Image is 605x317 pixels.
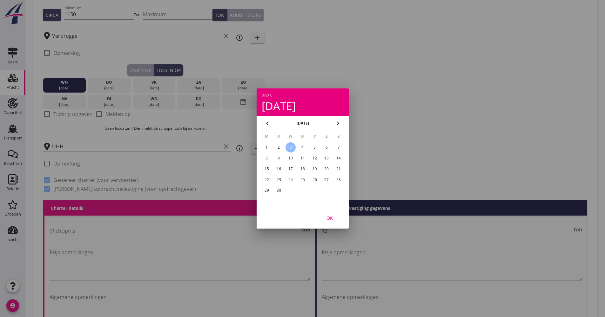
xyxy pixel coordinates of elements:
button: 2 [273,142,284,152]
button: 10 [286,153,296,163]
button: 16 [273,164,284,174]
button: 21 [333,164,344,174]
button: 26 [309,175,319,185]
button: 12 [309,153,319,163]
button: 17 [286,164,296,174]
button: 27 [321,175,332,185]
button: 22 [261,175,272,185]
button: OK [316,212,344,223]
div: [DATE] [262,100,344,111]
th: V [309,131,320,142]
th: W [285,131,296,142]
button: 7 [333,142,344,152]
button: 25 [297,175,307,185]
button: 28 [333,175,344,185]
div: 2025 [262,94,344,98]
button: 24 [286,175,296,185]
button: 23 [273,175,284,185]
button: 3 [286,142,296,152]
button: 11 [297,153,307,163]
button: 29 [261,185,272,196]
button: 13 [321,153,332,163]
th: Z [333,131,344,142]
button: 1 [261,142,272,152]
button: 18 [297,164,307,174]
button: 20 [321,164,332,174]
div: OK [321,215,339,221]
button: 14 [333,153,344,163]
th: M [261,131,272,142]
th: D [297,131,308,142]
button: [DATE] [294,119,311,128]
button: 9 [273,153,284,163]
i: chevron_left [264,120,271,127]
button: 6 [321,142,332,152]
th: Z [321,131,332,142]
button: 8 [261,153,272,163]
button: 19 [309,164,319,174]
button: 4 [297,142,307,152]
button: 30 [273,185,284,196]
button: 5 [309,142,319,152]
i: chevron_right [334,120,342,127]
th: D [273,131,284,142]
button: 15 [261,164,272,174]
